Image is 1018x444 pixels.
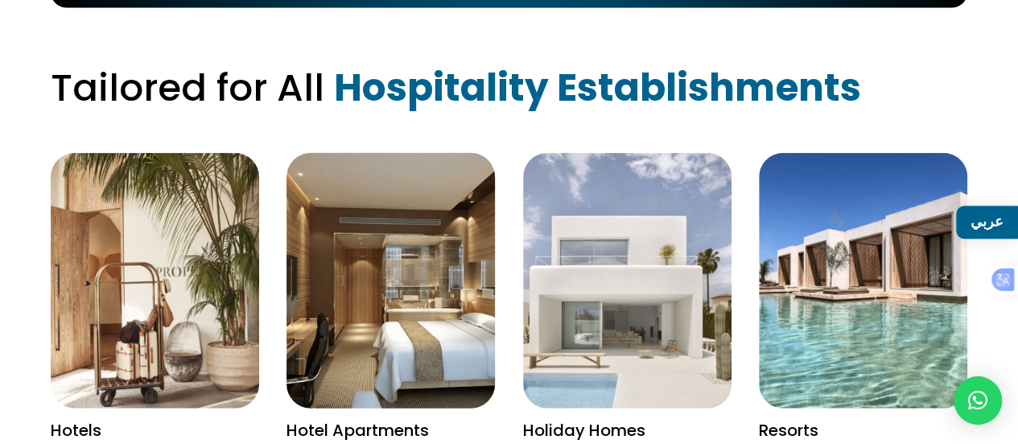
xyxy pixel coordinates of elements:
[759,153,967,409] img: Resorts-compressed
[523,153,732,409] img: Holiday-Homes-compressed
[956,205,1018,239] a: عربي
[51,153,259,409] img: hotels-compressed
[51,422,259,440] p: Hotels
[759,422,967,440] p: Resorts
[523,422,732,440] p: Holiday Homes
[286,422,495,440] p: Hotel Apartments
[51,61,324,114] span: Tailored for All
[334,61,860,114] strong: Hospitality Establishments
